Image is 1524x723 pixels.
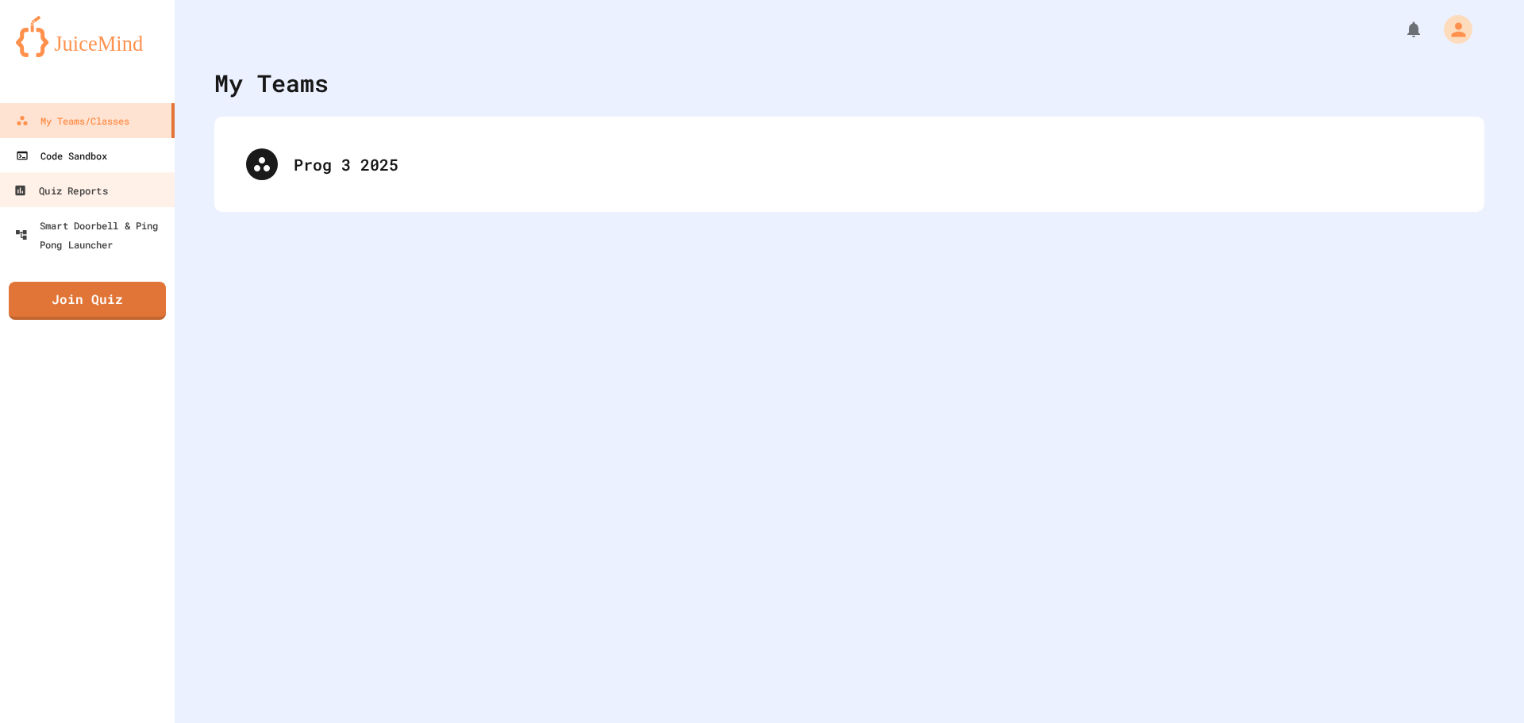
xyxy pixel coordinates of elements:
div: Code Sandbox [16,146,107,165]
div: Prog 3 2025 [230,133,1468,196]
a: Join Quiz [9,282,166,320]
div: My Teams/Classes [16,111,129,130]
div: Quiz Reports [13,181,107,201]
div: Prog 3 2025 [294,152,1453,176]
img: logo-orange.svg [16,16,159,57]
div: My Account [1427,11,1476,48]
div: My Notifications [1375,16,1427,43]
div: My Teams [214,65,329,101]
div: Smart Doorbell & Ping Pong Launcher [15,216,170,255]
